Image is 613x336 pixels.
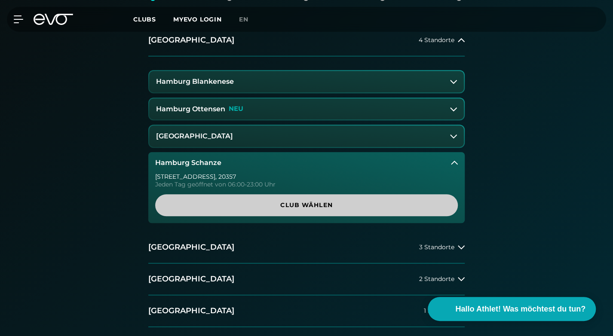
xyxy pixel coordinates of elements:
span: Clubs [133,15,156,23]
button: [GEOGRAPHIC_DATA] [149,125,464,147]
h2: [GEOGRAPHIC_DATA] [148,274,234,284]
h3: Hamburg Blankenese [156,78,234,86]
span: en [239,15,248,23]
span: Hallo Athlet! Was möchtest du tun? [455,303,585,315]
a: Club wählen [155,194,458,216]
span: 1 Standort [424,308,454,314]
button: Hamburg OttensenNEU [149,98,464,120]
button: [GEOGRAPHIC_DATA]1 Standort [148,295,465,327]
p: NEU [229,105,243,113]
span: 2 Standorte [419,276,454,282]
a: Clubs [133,15,173,23]
button: [GEOGRAPHIC_DATA]2 Standorte [148,263,465,295]
h2: [GEOGRAPHIC_DATA] [148,35,234,46]
h3: [GEOGRAPHIC_DATA] [156,132,233,140]
a: MYEVO LOGIN [173,15,222,23]
span: Club wählen [166,201,447,210]
div: [STREET_ADDRESS] , 20357 [155,174,458,180]
span: 3 Standorte [419,244,454,250]
button: [GEOGRAPHIC_DATA]4 Standorte [148,24,465,56]
div: Jeden Tag geöffnet von 06:00-23:00 Uhr [155,181,458,187]
h3: Hamburg Schanze [155,159,221,167]
h3: Hamburg Ottensen [156,105,225,113]
h2: [GEOGRAPHIC_DATA] [148,242,234,253]
a: en [239,15,259,24]
h2: [GEOGRAPHIC_DATA] [148,305,234,316]
button: Hamburg Schanze [148,152,465,174]
span: 4 Standorte [419,37,454,43]
button: Hamburg Blankenese [149,71,464,92]
button: Hallo Athlet! Was möchtest du tun? [428,297,596,321]
button: [GEOGRAPHIC_DATA]3 Standorte [148,232,465,263]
